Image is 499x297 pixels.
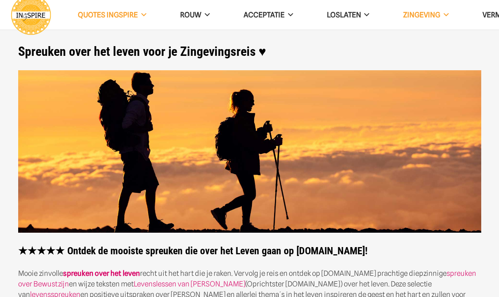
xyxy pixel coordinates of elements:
[61,4,163,26] a: QUOTES INGSPIRE
[78,11,138,19] span: QUOTES INGSPIRE
[403,11,440,19] span: Zingeving
[163,4,227,26] a: ROUW
[18,70,481,233] img: Spreuken over het Leven met de mooiste Levenslessen van ingspire
[327,11,361,19] span: Loslaten
[244,11,285,19] span: Acceptatie
[18,269,476,288] a: spreuken over Bewustzijn
[310,4,387,26] a: Loslaten
[180,11,201,19] span: ROUW
[134,280,245,288] a: Levenslessen van [PERSON_NAME]
[63,269,140,278] a: spreuken over het leven
[386,4,466,26] a: Zingeving
[18,70,481,257] strong: ★★★★★ Ontdek de mooiste spreuken die over het Leven gaan op [DOMAIN_NAME]!
[18,44,481,59] h1: Spreuken over het leven voor je Zingevingsreis ♥
[227,4,310,26] a: Acceptatie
